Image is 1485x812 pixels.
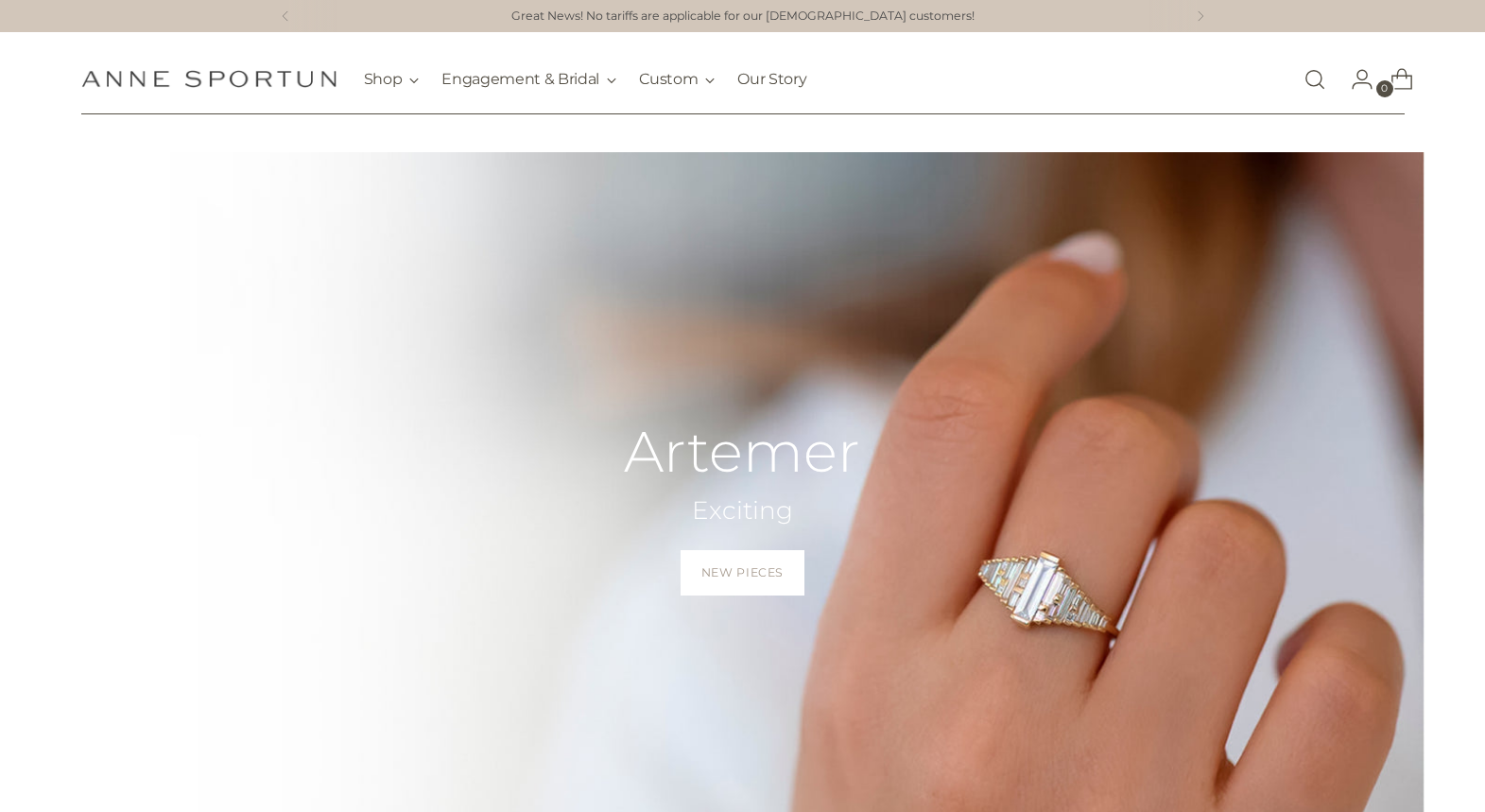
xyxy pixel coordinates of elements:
a: Our Story [737,59,806,100]
a: Open cart modal [1375,60,1413,98]
a: Anne Sportun Fine Jewellery [81,70,337,88]
h2: Exciting [624,494,860,527]
span: 0 [1376,80,1393,97]
span: New Pieces [701,564,784,581]
h2: Artemer [624,421,860,483]
a: New Pieces [681,550,804,596]
a: Go to the account page [1336,60,1373,98]
button: Engagement & Bridal [441,59,616,100]
a: Great News! No tariffs are applicable for our [DEMOGRAPHIC_DATA] customers! [511,8,975,26]
a: Open search modal [1296,60,1334,98]
button: Custom [639,59,715,100]
button: Shop [364,59,420,100]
